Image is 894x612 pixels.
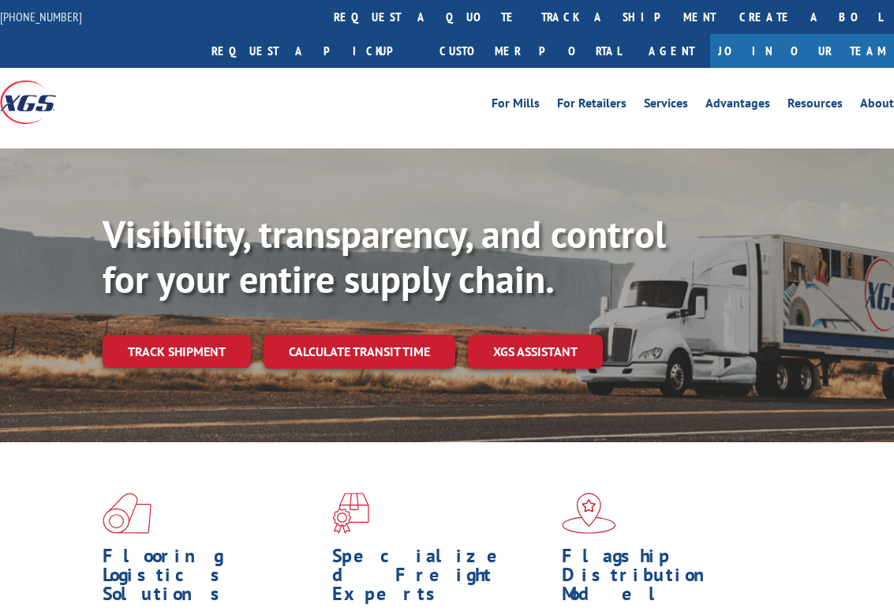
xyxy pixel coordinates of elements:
a: Track shipment [103,335,251,368]
a: For Retailers [557,97,627,115]
a: Advantages [705,97,770,115]
a: Calculate transit time [264,335,455,369]
img: xgs-icon-total-supply-chain-intelligence-red [103,493,151,534]
h1: Specialized Freight Experts [332,546,550,611]
img: xgs-icon-flagship-distribution-model-red [562,493,616,534]
img: xgs-icon-focused-on-flooring-red [332,493,369,534]
a: Services [644,97,688,115]
a: Resources [787,97,843,115]
a: Request a pickup [200,34,428,68]
h1: Flagship Distribution Model [562,546,780,611]
a: XGS ASSISTANT [468,335,603,369]
a: About [860,97,894,115]
b: Visibility, transparency, and control for your entire supply chain. [103,209,666,304]
a: For Mills [492,97,540,115]
a: Customer Portal [428,34,633,68]
h1: Flooring Logistics Solutions [103,546,320,611]
a: Agent [633,34,710,68]
a: Join Our Team [710,34,894,68]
